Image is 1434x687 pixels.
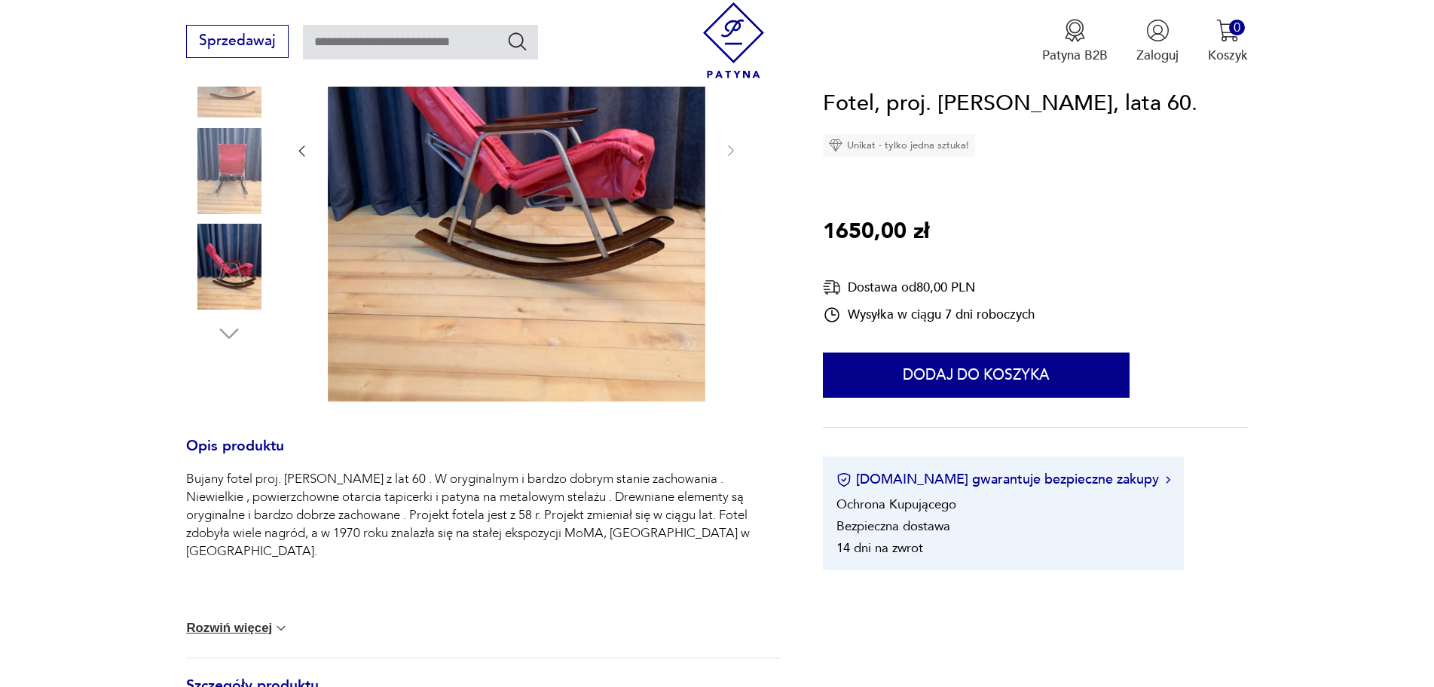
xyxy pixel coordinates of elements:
[823,278,841,297] img: Ikona dostawy
[186,36,288,48] a: Sprzedawaj
[836,540,923,557] li: 14 dni na zwrot
[823,306,1035,324] div: Wysyłka w ciągu 7 dni roboczych
[1136,19,1179,64] button: Zaloguj
[1229,20,1245,35] div: 0
[823,353,1130,398] button: Dodaj do koszyka
[829,139,842,153] img: Ikona diamentu
[1208,19,1248,64] button: 0Koszyk
[274,621,289,636] img: chevron down
[836,518,950,536] li: Bezpieczna dostawa
[1146,19,1170,42] img: Ikonka użytkownika
[823,135,975,157] div: Unikat - tylko jedna sztuka!
[836,496,956,514] li: Ochrona Kupującego
[186,224,272,310] img: Zdjęcie produktu Fotel, proj. Takeshi Nii, lata 60.
[186,441,779,471] h3: Opis produktu
[186,25,288,58] button: Sprzedawaj
[186,621,289,636] button: Rozwiń więcej
[1042,19,1108,64] a: Ikona medaluPatyna B2B
[823,87,1197,121] h1: Fotel, proj. [PERSON_NAME], lata 60.
[1063,19,1087,42] img: Ikona medalu
[1042,47,1108,64] p: Patyna B2B
[823,215,929,249] p: 1650,00 zł
[186,128,272,214] img: Zdjęcie produktu Fotel, proj. Takeshi Nii, lata 60.
[1208,47,1248,64] p: Koszyk
[696,2,772,78] img: Patyna - sklep z meblami i dekoracjami vintage
[836,471,1170,490] button: [DOMAIN_NAME] gwarantuje bezpieczne zakupy
[836,472,852,487] img: Ikona certyfikatu
[823,278,1035,297] div: Dostawa od 80,00 PLN
[1216,19,1240,42] img: Ikona koszyka
[1042,19,1108,64] button: Patyna B2B
[1166,476,1170,484] img: Ikona strzałki w prawo
[186,470,779,560] p: Bujany fotel proj. [PERSON_NAME] z lat 60 . W oryginalnym i bardzo dobrym stanie zachowania . Nie...
[1136,47,1179,64] p: Zaloguj
[506,30,528,52] button: Szukaj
